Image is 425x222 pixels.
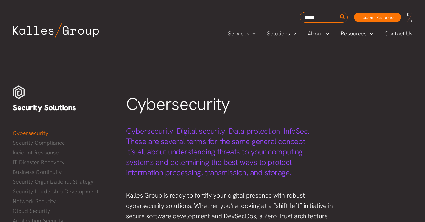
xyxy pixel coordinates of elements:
[13,23,99,38] img: Kalles Group
[222,28,419,39] nav: Primary Site Navigation
[13,167,114,177] a: Business Continuity
[13,102,76,113] span: Security Solutions
[13,197,114,206] a: Network Security
[384,29,412,38] span: Contact Us
[222,29,261,38] a: ServicesMenu Toggle
[13,206,114,216] a: Cloud Security
[308,29,323,38] span: About
[366,29,373,38] span: Menu Toggle
[126,126,310,178] span: Cybersecurity. Digital security. Data protection. InfoSec. These are several terms for the same g...
[13,187,114,196] a: Security Leadership Development
[339,12,347,22] button: Search
[126,93,230,115] span: Cybersecurity
[13,158,114,167] a: IT Disaster Recovery
[13,85,25,99] img: Security white
[354,13,401,22] a: Incident Response
[249,29,256,38] span: Menu Toggle
[323,29,329,38] span: Menu Toggle
[228,29,249,38] span: Services
[13,177,114,187] a: Security Organizational Strategy
[13,128,114,138] a: Cybersecurity
[267,29,290,38] span: Solutions
[302,29,335,38] a: AboutMenu Toggle
[13,138,114,148] a: Security Compliance
[261,29,302,38] a: SolutionsMenu Toggle
[341,29,366,38] span: Resources
[290,29,297,38] span: Menu Toggle
[13,148,114,157] a: Incident Response
[379,29,419,38] a: Contact Us
[335,29,379,38] a: ResourcesMenu Toggle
